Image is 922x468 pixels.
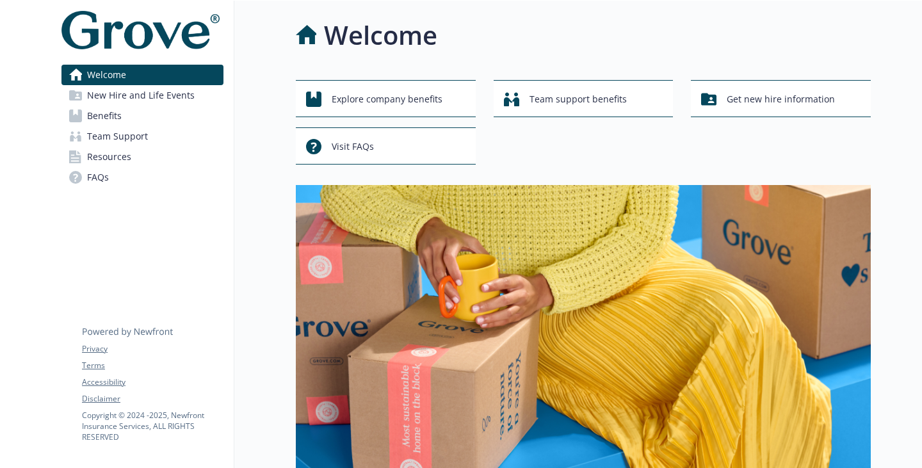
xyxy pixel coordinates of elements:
span: FAQs [87,167,109,188]
button: Team support benefits [494,80,674,117]
button: Get new hire information [691,80,871,117]
span: Resources [87,147,131,167]
a: Team Support [61,126,223,147]
button: Visit FAQs [296,127,476,165]
span: Welcome [87,65,126,85]
span: Get new hire information [727,87,835,111]
span: Explore company benefits [332,87,442,111]
a: Resources [61,147,223,167]
span: Benefits [87,106,122,126]
span: Team Support [87,126,148,147]
span: Visit FAQs [332,134,374,159]
button: Explore company benefits [296,80,476,117]
h1: Welcome [324,16,437,54]
a: Terms [82,360,223,371]
span: New Hire and Life Events [87,85,195,106]
a: Accessibility [82,376,223,388]
a: Privacy [82,343,223,355]
span: Team support benefits [530,87,627,111]
a: Disclaimer [82,393,223,405]
a: FAQs [61,167,223,188]
p: Copyright © 2024 - 2025 , Newfront Insurance Services, ALL RIGHTS RESERVED [82,410,223,442]
a: Welcome [61,65,223,85]
a: New Hire and Life Events [61,85,223,106]
a: Benefits [61,106,223,126]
